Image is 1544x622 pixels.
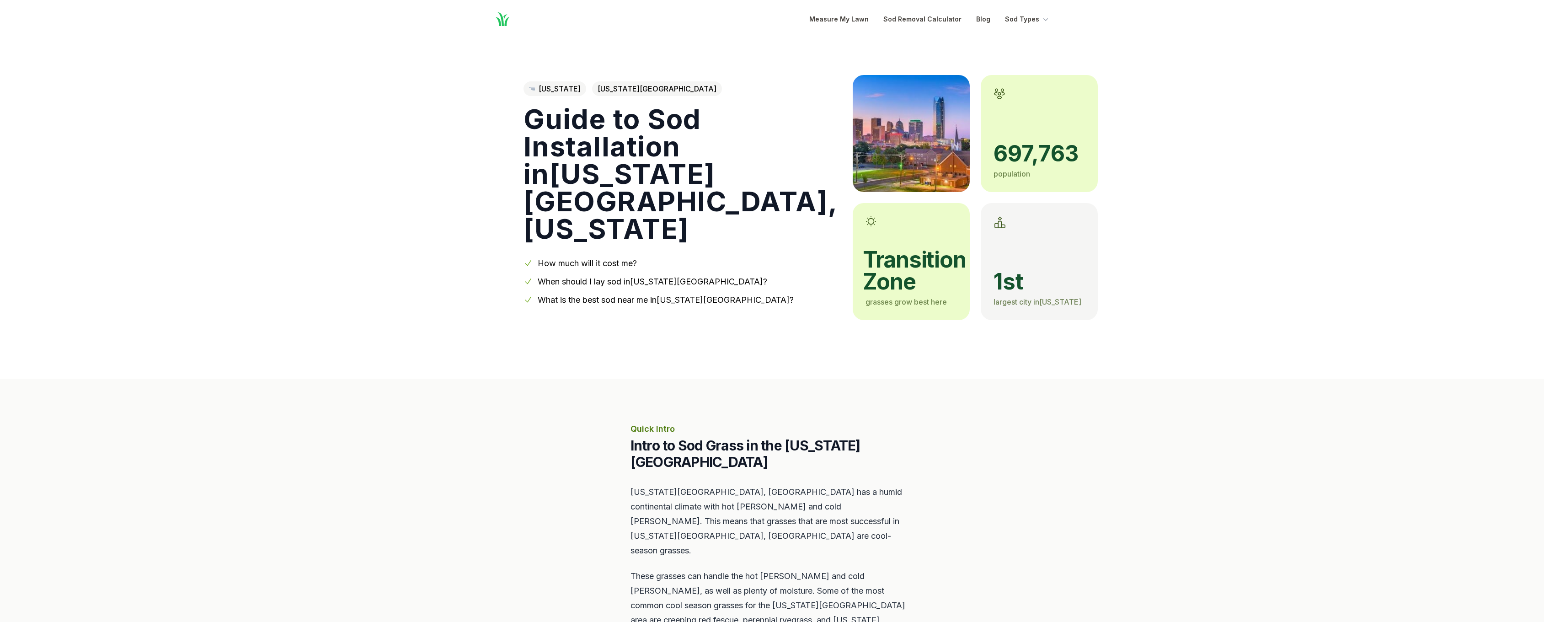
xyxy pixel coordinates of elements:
[630,437,914,470] h2: Intro to Sod Grass in the [US_STATE][GEOGRAPHIC_DATA]
[538,258,637,268] a: How much will it cost me?
[524,105,838,242] h1: Guide to Sod Installation in [US_STATE][GEOGRAPHIC_DATA] , [US_STATE]
[994,143,1085,165] span: 697,763
[592,81,722,96] span: [US_STATE][GEOGRAPHIC_DATA]
[865,297,947,306] span: grasses grow best here
[994,297,1081,306] span: largest city in [US_STATE]
[853,75,970,192] img: A picture of Oklahoma City
[538,295,794,305] a: What is the best sod near me in[US_STATE][GEOGRAPHIC_DATA]?
[976,14,990,25] a: Blog
[809,14,869,25] a: Measure My Lawn
[630,485,914,558] p: [US_STATE][GEOGRAPHIC_DATA], [GEOGRAPHIC_DATA] has a humid continental climate with hot [PERSON_N...
[524,81,586,96] a: [US_STATE]
[883,14,962,25] a: Sod Removal Calculator
[630,423,914,435] p: Quick Intro
[529,87,535,90] img: Oklahoma state outline
[994,271,1085,293] span: 1st
[1005,14,1050,25] button: Sod Types
[863,249,957,293] span: transition zone
[994,169,1030,178] span: population
[538,277,767,286] a: When should I lay sod in[US_STATE][GEOGRAPHIC_DATA]?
